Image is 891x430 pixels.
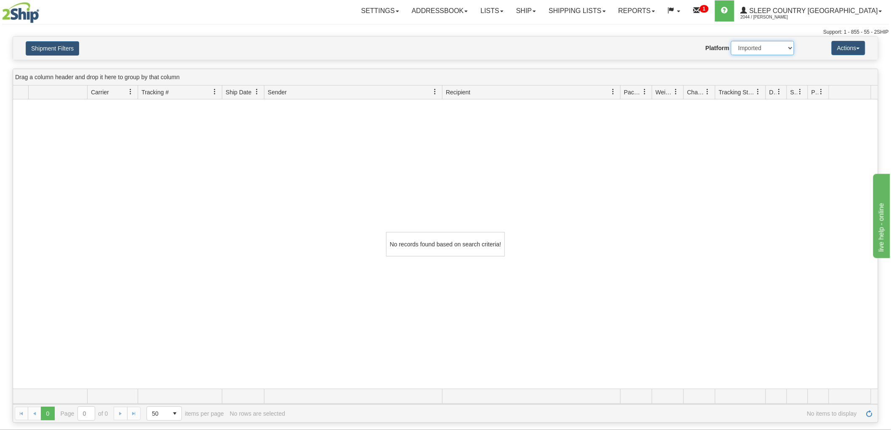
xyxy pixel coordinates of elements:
iframe: chat widget [872,172,890,258]
span: Tracking Status [719,88,755,96]
a: Tracking Status filter column settings [751,85,766,99]
span: Shipment Issues [790,88,798,96]
span: Charge [687,88,705,96]
a: Sleep Country [GEOGRAPHIC_DATA] 2044 / [PERSON_NAME] [734,0,888,21]
div: No records found based on search criteria! [386,232,505,256]
label: Platform [706,44,730,52]
a: Packages filter column settings [638,85,652,99]
sup: 1 [700,5,709,13]
span: Tracking # [141,88,169,96]
span: items per page [147,406,224,421]
button: Shipment Filters [26,41,79,56]
span: Page 0 [41,407,54,420]
div: live help - online [6,5,78,15]
img: logo2044.jpg [2,2,39,23]
span: 2044 / [PERSON_NAME] [741,13,804,21]
div: Support: 1 - 855 - 55 - 2SHIP [2,29,889,36]
a: Settings [355,0,405,21]
span: Ship Date [226,88,251,96]
a: Lists [474,0,510,21]
a: Shipment Issues filter column settings [793,85,808,99]
a: Ship [510,0,542,21]
span: Delivery Status [769,88,776,96]
span: Packages [624,88,642,96]
a: Carrier filter column settings [123,85,138,99]
button: Actions [832,41,865,55]
a: Sender filter column settings [428,85,442,99]
span: Carrier [91,88,109,96]
a: Tracking # filter column settings [208,85,222,99]
a: Pickup Status filter column settings [814,85,829,99]
span: select [168,407,181,420]
a: 1 [687,0,715,21]
span: Pickup Status [811,88,819,96]
div: No rows are selected [230,410,285,417]
a: Shipping lists [542,0,612,21]
span: Weight [656,88,673,96]
a: Charge filter column settings [701,85,715,99]
a: Reports [612,0,662,21]
a: Refresh [863,407,876,420]
span: Sleep Country [GEOGRAPHIC_DATA] [747,7,878,14]
span: Sender [268,88,287,96]
span: Page sizes drop down [147,406,182,421]
a: Recipient filter column settings [606,85,620,99]
a: Weight filter column settings [669,85,683,99]
div: grid grouping header [13,69,878,85]
span: No items to display [291,410,857,417]
a: Addressbook [405,0,475,21]
span: Recipient [446,88,470,96]
a: Ship Date filter column settings [250,85,264,99]
a: Delivery Status filter column settings [772,85,787,99]
span: Page of 0 [61,406,108,421]
span: 50 [152,409,163,418]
